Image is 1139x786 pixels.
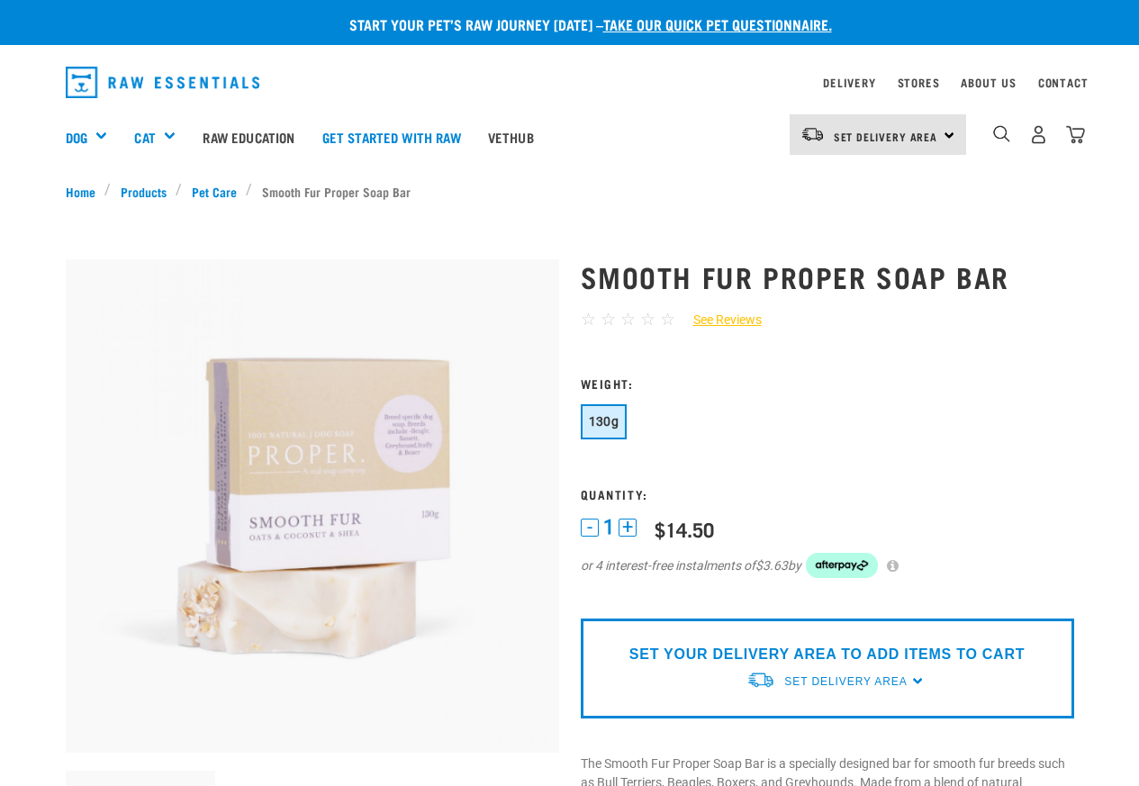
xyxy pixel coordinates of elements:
[834,133,938,140] span: Set Delivery Area
[134,127,155,148] a: Cat
[1029,125,1048,144] img: user.png
[581,376,1074,390] h3: Weight:
[182,182,246,201] a: Pet Care
[66,127,87,148] a: Dog
[660,309,675,330] span: ☆
[66,182,105,201] a: Home
[589,414,619,429] span: 130g
[620,309,636,330] span: ☆
[800,126,825,142] img: van-moving.png
[823,79,875,86] a: Delivery
[189,101,308,173] a: Raw Education
[111,182,176,201] a: Products
[66,182,1074,201] nav: breadcrumbs
[755,556,788,575] span: $3.63
[581,260,1074,293] h1: Smooth Fur Proper Soap Bar
[746,671,775,690] img: van-moving.png
[1066,125,1085,144] img: home-icon@2x.png
[309,101,475,173] a: Get started with Raw
[603,20,832,28] a: take our quick pet questionnaire.
[581,553,1074,578] div: or 4 interest-free instalments of by
[581,519,599,537] button: -
[961,79,1016,86] a: About Us
[581,487,1074,501] h3: Quantity:
[66,67,260,98] img: Raw Essentials Logo
[1038,79,1089,86] a: Contact
[603,518,614,537] span: 1
[66,259,559,753] img: Smooth fur soap
[581,309,596,330] span: ☆
[655,518,714,540] div: $14.50
[640,309,655,330] span: ☆
[806,553,878,578] img: Afterpay
[475,101,547,173] a: Vethub
[993,125,1010,142] img: home-icon-1@2x.png
[601,309,616,330] span: ☆
[619,519,637,537] button: +
[581,404,628,439] button: 130g
[675,311,762,330] a: See Reviews
[629,644,1025,665] p: SET YOUR DELIVERY AREA TO ADD ITEMS TO CART
[898,79,940,86] a: Stores
[784,675,907,688] span: Set Delivery Area
[51,59,1089,105] nav: dropdown navigation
